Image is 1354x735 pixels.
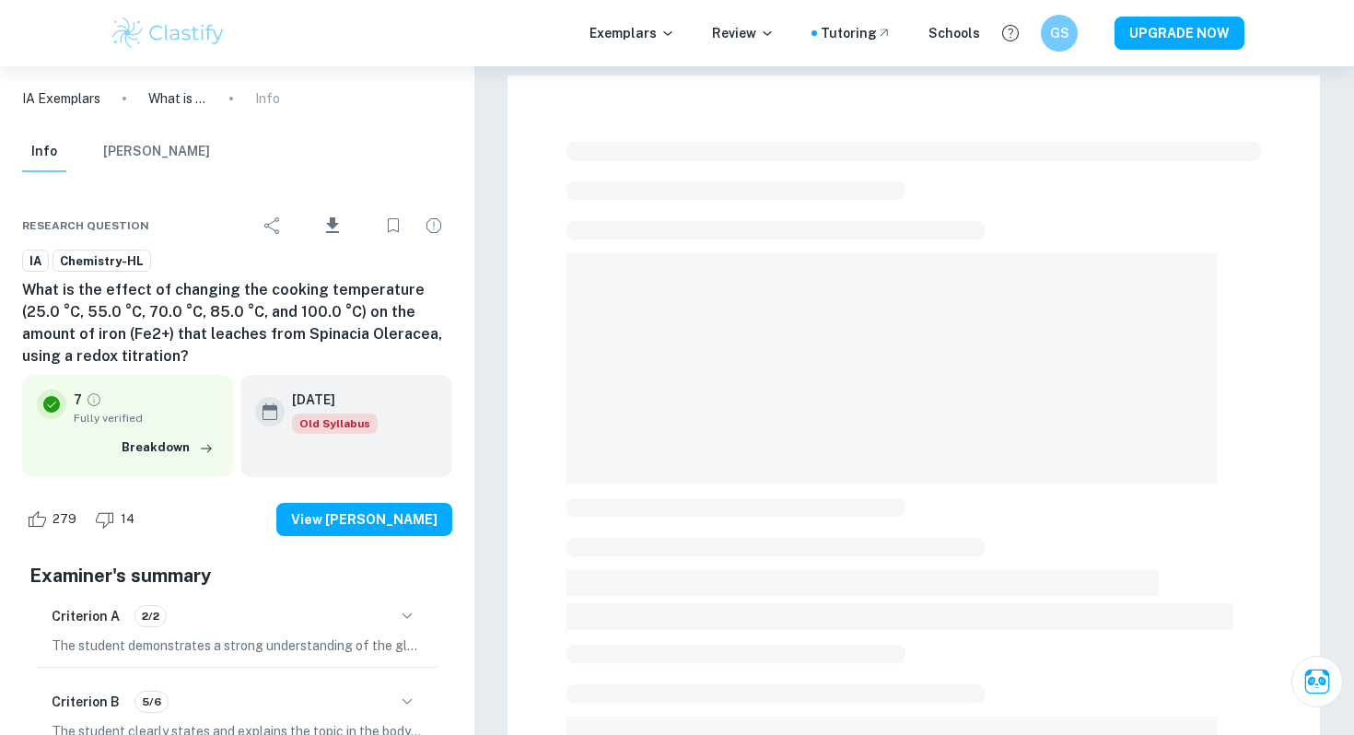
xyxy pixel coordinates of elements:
p: 7 [74,390,82,410]
div: Bookmark [375,207,412,244]
p: Exemplars [589,23,675,43]
button: Info [22,132,66,172]
span: IA [23,252,48,271]
button: Help and Feedback [995,17,1026,49]
h6: Criterion B [52,692,120,712]
img: Clastify logo [110,15,227,52]
span: 14 [111,510,145,529]
button: Breakdown [117,434,218,461]
span: Research question [22,217,149,234]
button: View [PERSON_NAME] [276,503,452,536]
div: Download [295,202,371,250]
button: [PERSON_NAME] [103,132,210,172]
div: Dislike [90,505,145,534]
span: Fully verified [74,410,218,426]
span: 2/2 [135,608,166,624]
div: Like [22,505,87,534]
p: What is the effect of changing the cooking temperature (25.0 °C, 55.0 °C, 70.0 °C, 85.0 °C, and 1... [148,88,207,109]
p: The student demonstrates a strong understanding of the global or personal relevance of their chos... [52,636,423,656]
h5: Examiner's summary [29,562,445,589]
h6: Criterion A [52,606,120,626]
a: IA Exemplars [22,88,100,109]
span: Old Syllabus [292,414,378,434]
a: IA [22,250,49,273]
a: Grade fully verified [86,391,102,408]
h6: GS [1049,23,1070,43]
a: Chemistry-HL [53,250,151,273]
a: Tutoring [821,23,892,43]
div: Report issue [415,207,452,244]
span: 5/6 [135,694,168,710]
span: Chemistry-HL [53,252,150,271]
p: Review [712,23,775,43]
a: Schools [928,23,980,43]
span: 279 [42,510,87,529]
h6: [DATE] [292,390,363,410]
p: Info [255,88,280,109]
h6: What is the effect of changing the cooking temperature (25.0 °C, 55.0 °C, 70.0 °C, 85.0 °C, and 1... [22,279,452,367]
button: GS [1041,15,1078,52]
div: Share [254,207,291,244]
div: Starting from the May 2025 session, the Chemistry IA requirements have changed. It's OK to refer ... [292,414,378,434]
button: Ask Clai [1291,656,1343,707]
button: UPGRADE NOW [1115,17,1244,50]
